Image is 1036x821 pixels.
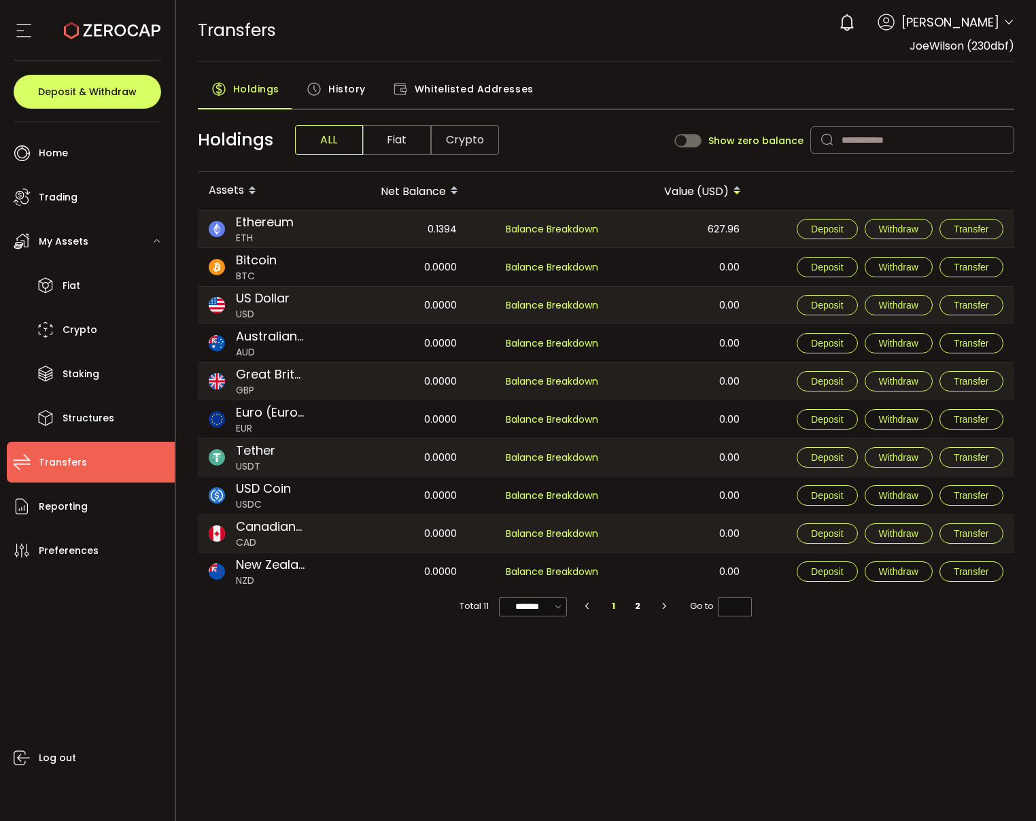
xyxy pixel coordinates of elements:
[328,287,468,324] div: 0.0000
[865,219,933,239] button: Withdraw
[63,364,99,384] span: Staking
[328,515,468,552] div: 0.0000
[209,259,225,275] img: btc_portfolio.svg
[954,376,989,387] span: Transfer
[39,748,76,768] span: Log out
[954,300,989,311] span: Transfer
[939,371,1003,391] button: Transfer
[954,414,989,425] span: Transfer
[610,211,750,247] div: 627.96
[506,564,598,580] span: Balance Breakdown
[954,490,989,501] span: Transfer
[910,38,1014,54] span: JoeWilson (230dbf)
[811,300,843,311] span: Deposit
[506,526,598,542] span: Balance Breakdown
[328,439,468,476] div: 0.0000
[610,553,750,591] div: 0.00
[879,490,918,501] span: Withdraw
[236,555,305,574] span: New Zealand Dollar
[811,414,843,425] span: Deposit
[415,75,534,103] span: Whitelisted Addresses
[236,574,305,588] span: NZD
[811,490,843,501] span: Deposit
[811,566,843,577] span: Deposit
[708,136,804,145] span: Show zero balance
[811,452,843,463] span: Deposit
[797,371,857,391] button: Deposit
[879,300,918,311] span: Withdraw
[954,452,989,463] span: Transfer
[939,447,1003,468] button: Transfer
[236,536,305,550] span: CAD
[328,476,468,514] div: 0.0000
[328,248,468,286] div: 0.0000
[865,485,933,506] button: Withdraw
[460,597,489,616] span: Total 11
[236,289,290,307] span: US Dollar
[236,479,291,497] span: USD Coin
[610,363,750,400] div: 0.00
[198,179,328,203] div: Assets
[939,295,1003,315] button: Transfer
[14,75,161,109] button: Deposit & Withdraw
[209,297,225,313] img: usd_portfolio.svg
[506,374,598,389] span: Balance Breakdown
[236,365,305,383] span: Great Britain Pound
[328,363,468,400] div: 0.0000
[610,179,752,203] div: Value (USD)
[209,411,225,427] img: eur_portfolio.svg
[39,541,99,561] span: Preferences
[39,497,88,517] span: Reporting
[879,452,918,463] span: Withdraw
[797,447,857,468] button: Deposit
[865,561,933,582] button: Withdraw
[328,553,468,591] div: 0.0000
[865,371,933,391] button: Withdraw
[506,222,598,236] span: Balance Breakdown
[236,403,305,421] span: Euro (European Monetary Unit)
[209,525,225,542] img: cad_portfolio.svg
[797,333,857,353] button: Deposit
[811,528,843,539] span: Deposit
[236,459,275,474] span: USDT
[939,257,1003,277] button: Transfer
[236,327,305,345] span: Australian Dollar
[506,488,598,504] span: Balance Breakdown
[209,221,225,237] img: eth_portfolio.svg
[968,756,1036,821] iframe: Chat Widget
[939,333,1003,353] button: Transfer
[797,485,857,506] button: Deposit
[506,450,598,466] span: Balance Breakdown
[865,447,933,468] button: Withdraw
[865,409,933,430] button: Withdraw
[901,13,999,31] span: [PERSON_NAME]
[198,127,273,153] span: Holdings
[610,400,750,438] div: 0.00
[363,125,431,155] span: Fiat
[865,333,933,353] button: Withdraw
[879,414,918,425] span: Withdraw
[939,561,1003,582] button: Transfer
[233,75,279,103] span: Holdings
[236,421,305,436] span: EUR
[865,295,933,315] button: Withdraw
[610,248,750,286] div: 0.00
[610,515,750,552] div: 0.00
[506,260,598,275] span: Balance Breakdown
[236,441,275,459] span: Tether
[879,376,918,387] span: Withdraw
[939,409,1003,430] button: Transfer
[506,336,598,351] span: Balance Breakdown
[39,143,68,163] span: Home
[610,287,750,324] div: 0.00
[797,219,857,239] button: Deposit
[811,262,843,273] span: Deposit
[954,338,989,349] span: Transfer
[602,597,626,616] li: 1
[328,400,468,438] div: 0.0000
[236,269,277,283] span: BTC
[198,18,276,42] span: Transfers
[328,75,366,103] span: History
[236,213,294,231] span: Ethereum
